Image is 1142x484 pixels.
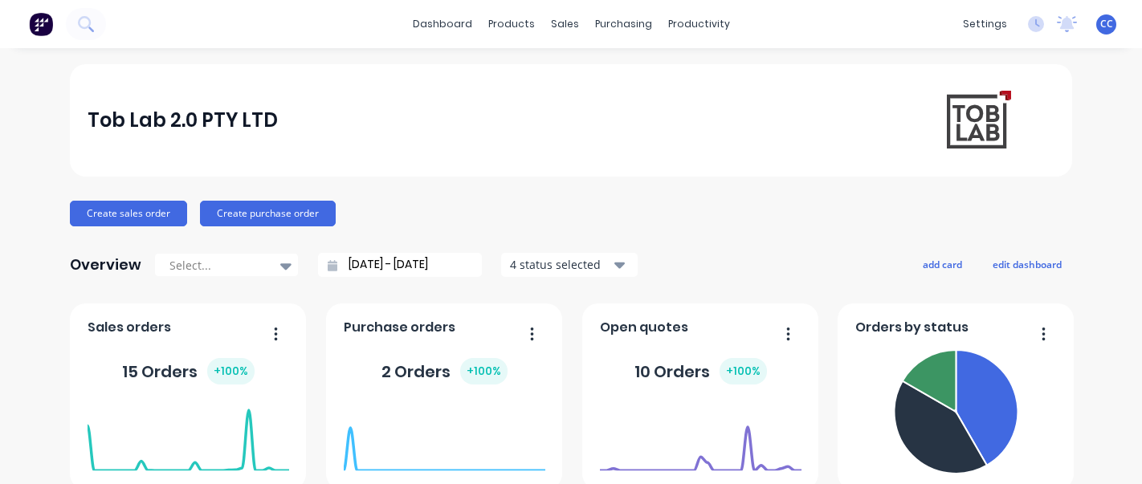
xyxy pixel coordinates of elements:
div: 10 Orders [634,358,767,384]
div: + 100 % [460,358,508,384]
div: sales [543,12,587,36]
div: 2 Orders [381,358,508,384]
div: Overview [70,249,141,281]
button: edit dashboard [982,254,1072,275]
img: Tob Lab 2.0 PTY LTD [942,87,1013,154]
a: dashboard [405,12,480,36]
span: Sales orders [88,318,171,337]
button: Create purchase order [200,201,336,226]
img: Factory [29,12,53,36]
span: Orders by status [855,318,969,337]
span: CC [1100,17,1113,31]
div: + 100 % [720,358,767,384]
div: settings [955,12,1015,36]
button: Create sales order [70,201,187,226]
span: Open quotes [600,318,688,337]
div: purchasing [587,12,660,36]
div: productivity [660,12,738,36]
span: Purchase orders [344,318,455,337]
div: 15 Orders [122,358,255,384]
div: Tob Lab 2.0 PTY LTD [88,104,278,136]
div: + 100 % [207,358,255,384]
div: products [480,12,543,36]
div: 4 status selected [510,256,611,273]
button: 4 status selected [501,253,638,277]
button: add card [912,254,973,275]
